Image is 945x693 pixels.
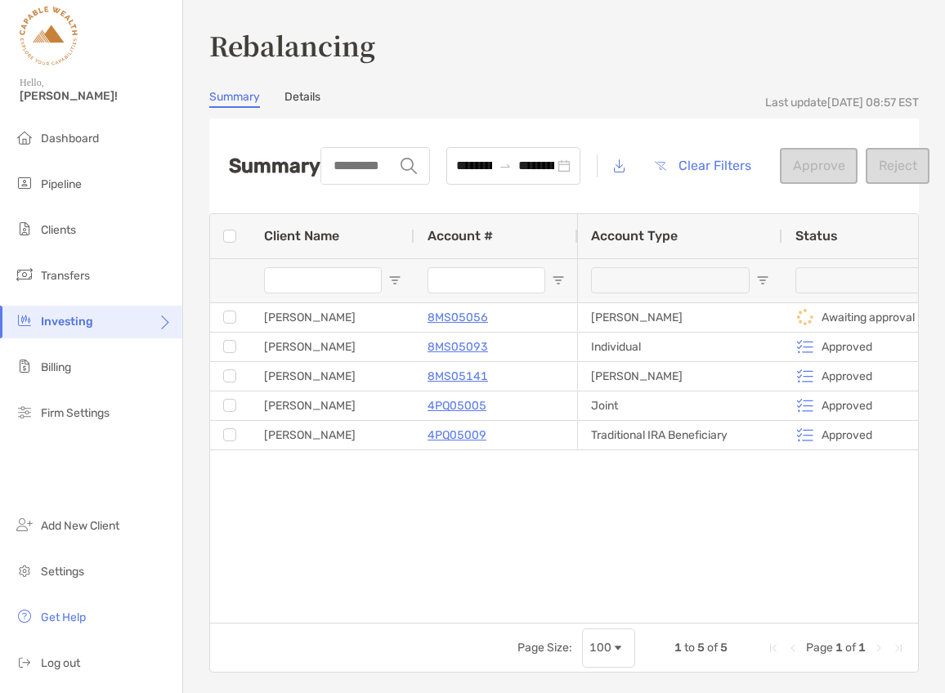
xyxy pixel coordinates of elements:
[795,307,815,327] img: icon status
[428,267,545,293] input: Account # Filter Input
[795,366,815,386] img: icon status
[15,402,34,422] img: firm-settings icon
[795,228,838,244] span: Status
[845,641,856,655] span: of
[795,425,815,445] img: icon status
[15,219,34,239] img: clients icon
[552,274,565,287] button: Open Filter Menu
[428,366,488,387] a: 8MS05141
[41,223,76,237] span: Clients
[655,161,666,171] img: button icon
[15,561,34,580] img: settings icon
[822,307,915,328] p: Awaiting approval
[428,396,486,416] a: 4PQ05005
[786,642,799,655] div: Previous Page
[264,267,382,293] input: Client Name Filter Input
[806,641,833,655] span: Page
[428,228,493,244] span: Account #
[872,642,885,655] div: Next Page
[767,642,780,655] div: First Page
[41,519,119,533] span: Add New Client
[15,173,34,193] img: pipeline icon
[428,425,486,445] a: 4PQ05009
[707,641,718,655] span: of
[835,641,843,655] span: 1
[251,421,414,449] div: [PERSON_NAME]
[756,274,769,287] button: Open Filter Menu
[642,148,764,184] button: Clear Filters
[822,425,872,445] p: Approved
[15,606,34,626] img: get-help icon
[264,228,339,244] span: Client Name
[15,127,34,147] img: dashboard icon
[822,366,872,387] p: Approved
[499,159,512,172] span: to
[684,641,695,655] span: to
[15,515,34,534] img: add_new_client icon
[229,154,320,177] h2: Summary
[795,337,815,356] img: icon status
[15,356,34,376] img: billing icon
[388,274,401,287] button: Open Filter Menu
[20,89,172,103] span: [PERSON_NAME]!
[822,396,872,416] p: Approved
[578,421,782,449] div: Traditional IRA Beneficiary
[41,132,99,145] span: Dashboard
[41,177,82,191] span: Pipeline
[674,641,682,655] span: 1
[251,333,414,361] div: [PERSON_NAME]
[578,333,782,361] div: Individual
[15,311,34,330] img: investing icon
[401,158,417,174] img: input icon
[892,642,905,655] div: Last Page
[209,26,919,64] h3: Rebalancing
[284,90,320,108] a: Details
[428,337,488,357] a: 8MS05093
[765,96,919,110] div: Last update [DATE] 08:57 EST
[720,641,728,655] span: 5
[41,565,84,579] span: Settings
[517,641,572,655] div: Page Size:
[15,265,34,284] img: transfers icon
[582,628,635,668] div: Page Size
[209,90,260,108] a: Summary
[41,315,93,329] span: Investing
[858,641,866,655] span: 1
[697,641,705,655] span: 5
[41,269,90,283] span: Transfers
[41,610,86,624] span: Get Help
[578,362,782,391] div: [PERSON_NAME]
[589,641,611,655] div: 100
[578,391,782,420] div: Joint
[15,652,34,672] img: logout icon
[499,159,512,172] span: swap-right
[41,656,80,670] span: Log out
[578,303,782,332] div: [PERSON_NAME]
[251,303,414,332] div: [PERSON_NAME]
[41,406,110,420] span: Firm Settings
[591,228,678,244] span: Account Type
[428,307,488,328] a: 8MS05056
[822,337,872,357] p: Approved
[251,362,414,391] div: [PERSON_NAME]
[795,396,815,415] img: icon status
[251,391,414,420] div: [PERSON_NAME]
[41,360,71,374] span: Billing
[20,7,78,65] img: Zoe Logo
